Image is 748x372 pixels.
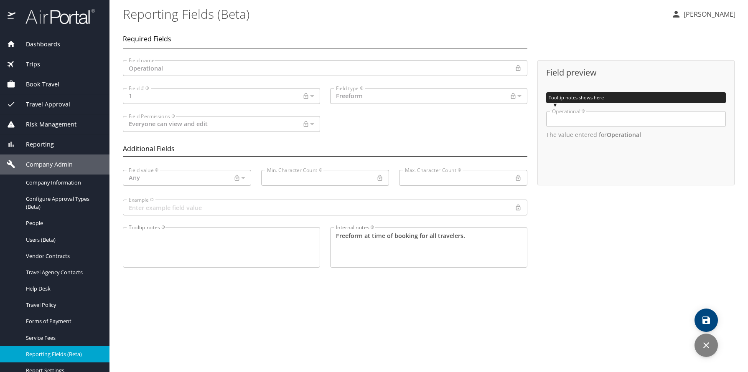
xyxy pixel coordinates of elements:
[8,8,16,25] img: icon-airportal.png
[123,35,171,42] h2: Required Fields
[546,66,726,79] p: Field preview
[26,285,99,293] span: Help Desk
[145,86,149,90] svg: The numbers assigned to the field name
[26,236,99,244] span: Users (Beta)
[123,116,299,132] div: Everyone can view and edit
[15,40,60,49] span: Dashboards
[26,219,99,227] span: People
[123,1,664,27] h1: Reporting Fields (Beta)
[695,309,718,332] button: save
[15,100,70,109] span: Travel Approval
[123,60,511,76] input: Select or create field name
[123,145,175,152] h2: Additional Fields
[458,168,461,172] svg: The maximum characters specified for the value
[123,200,511,215] input: Enter example field value
[15,80,59,89] span: Book Travel
[26,334,99,342] span: Service Fees
[171,114,175,118] svg: Define which users can view and/or edit
[552,102,726,108] div: ▼
[546,130,726,139] p: The value entered for
[26,350,99,358] span: Reporting Fields (Beta)
[16,8,95,25] img: airportal-logo.png
[161,225,165,229] svg: The informative message or instructions that appear when a mouse hovers over the (i) icon
[681,9,735,19] p: [PERSON_NAME]
[371,225,374,229] svg: Any background information for the specified field and its values.
[150,198,154,202] svg: Examples of what this field value could be to help the user (if Field value is ‘numerical’, then ...
[267,167,323,172] div: Min. Character Count
[607,131,641,139] b: Operational
[15,120,76,129] span: Risk Management
[123,170,230,186] div: Any
[15,140,54,149] span: Reporting
[123,88,299,104] div: 1
[26,317,99,325] span: Forms of Payment
[26,301,99,309] span: Travel Policy
[336,232,522,263] textarea: Freeform at time of booking for all travelers.
[26,179,99,187] span: Company Information
[318,168,322,172] svg: The minimum characters specified for the value
[546,92,726,103] div: Tooltip notes shows here
[360,86,364,90] svg: Dropdown list: Series of values in words or numerical format (i.e. list of countries). Freeform: ...
[155,168,158,172] svg: Specify constraints for the input value
[26,268,99,276] span: Travel Agency Contacts
[695,334,718,357] button: discard
[26,252,99,260] span: Vendor Contracts
[330,88,506,104] div: Freeform
[668,7,739,22] button: [PERSON_NAME]
[26,195,99,211] span: Configure Approval Types (Beta)
[15,60,40,69] span: Trips
[15,160,73,169] span: Company Admin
